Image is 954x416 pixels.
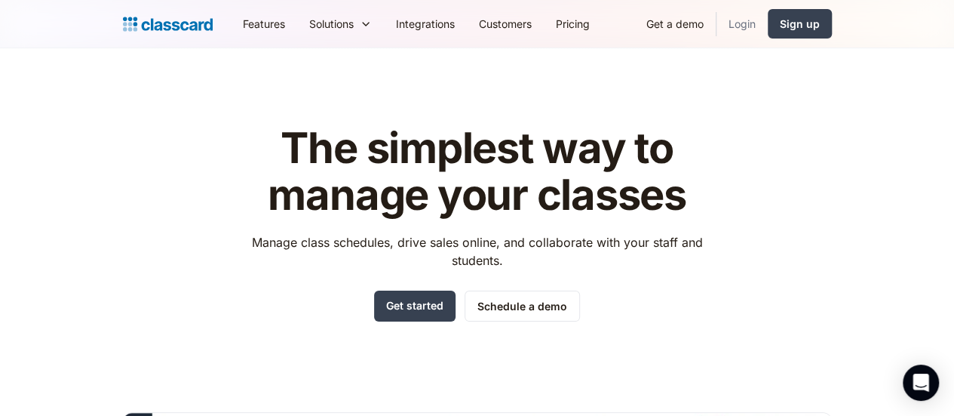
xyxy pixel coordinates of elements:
a: Get a demo [634,7,716,41]
a: Sign up [768,9,832,39]
a: Features [231,7,297,41]
div: Solutions [309,16,354,32]
a: Schedule a demo [465,291,580,322]
p: Manage class schedules, drive sales online, and collaborate with your staff and students. [238,233,716,270]
a: Logo [123,14,213,35]
div: Sign up [780,16,820,32]
div: Solutions [297,7,384,41]
a: Customers [467,7,544,41]
a: Pricing [544,7,602,41]
a: Login [716,7,768,41]
div: Open Intercom Messenger [903,365,939,401]
a: Integrations [384,7,467,41]
h1: The simplest way to manage your classes [238,125,716,218]
a: Get started [374,291,456,322]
